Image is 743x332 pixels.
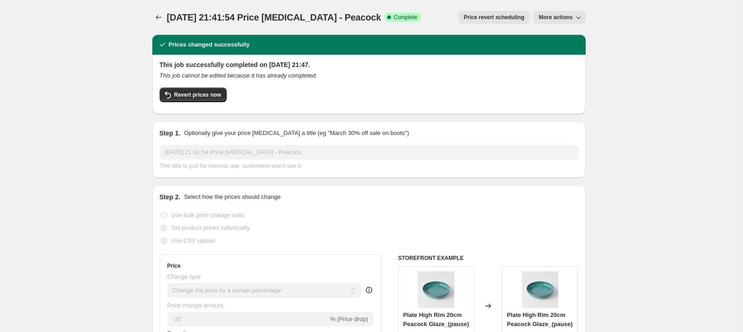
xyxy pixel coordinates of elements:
[167,302,223,309] span: Price change amount
[174,91,221,99] span: Revert prices now
[167,312,328,327] input: -15
[398,254,578,262] h6: STOREFRONT EXAMPLE
[160,72,317,79] i: This job cannot be edited because it has already completed.
[160,129,181,138] h2: Step 1.
[167,262,181,270] h3: Price
[330,316,368,322] span: % (Price drop)
[418,271,454,308] img: 3368-3_c1817_80x.jpg
[160,60,578,69] h2: This job successfully completed on [DATE] 21:47.
[169,40,250,49] h2: Prices changed successfully
[458,11,530,24] button: Price revert scheduling
[464,14,525,21] span: Price revert scheduling
[160,162,301,169] span: This title is just for internal use, customers won't see it
[160,192,181,202] h2: Step 2.
[160,88,227,102] button: Revert prices now
[507,311,573,327] span: Plate High Rim 20cm Peacock Glaze_(pause)
[152,11,165,24] button: Price change jobs
[171,237,215,244] span: Use CSV upload
[184,129,409,138] p: Optionally give your price [MEDICAL_DATA] a title (eg "March 30% off sale on boots")
[171,224,250,231] span: Set product prices individually
[364,285,374,295] div: help
[533,11,585,24] button: More actions
[171,212,244,218] span: Use bulk price change rules
[167,12,381,22] span: [DATE] 21:41:54 Price [MEDICAL_DATA] - Peacock
[160,145,578,160] input: 30% off holiday sale
[522,271,558,308] img: 3368-3_c1817_80x.jpg
[184,192,281,202] p: Select how the prices should change
[539,14,572,21] span: More actions
[403,311,469,327] span: Plate High Rim 20cm Peacock Glaze_(pause)
[167,273,201,280] span: Change type
[394,14,417,21] span: Complete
